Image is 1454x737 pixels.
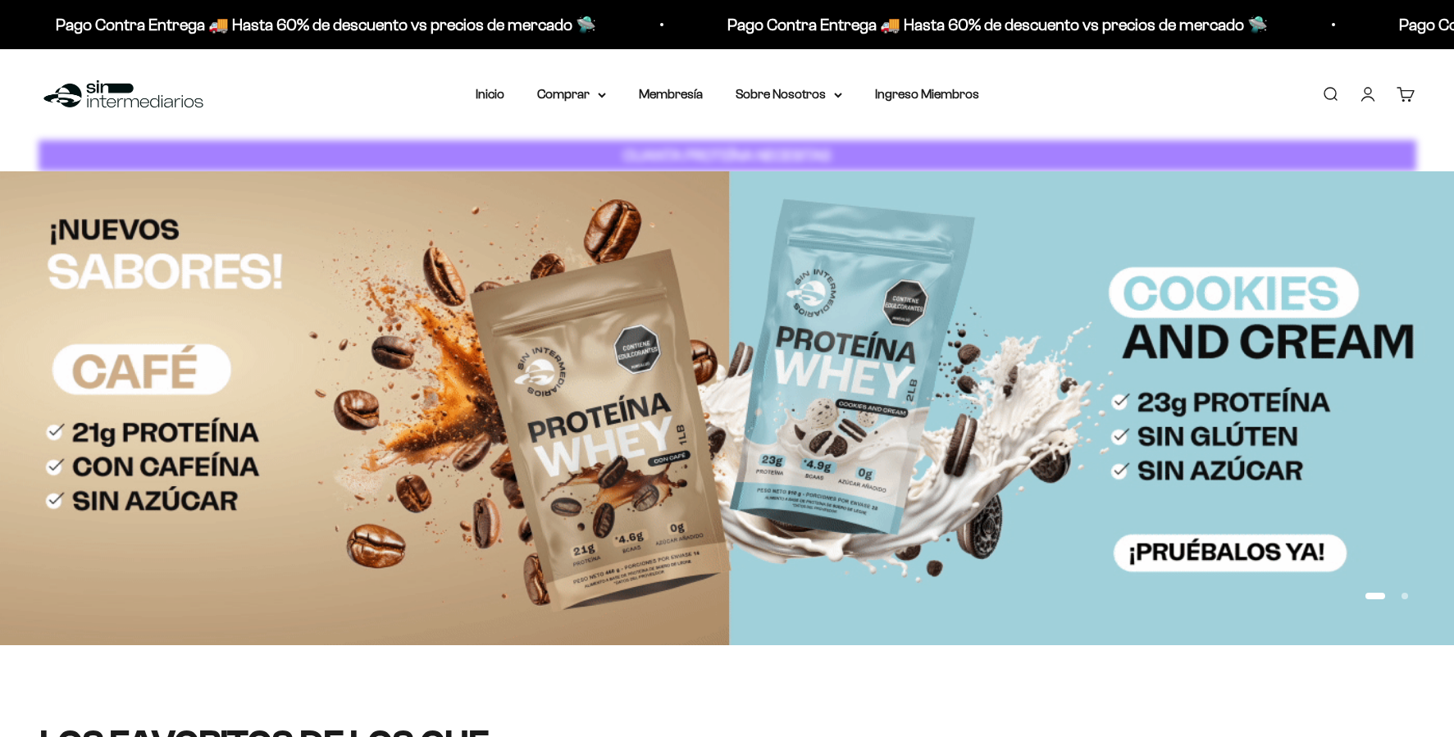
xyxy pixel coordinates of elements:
[726,11,1266,38] p: Pago Contra Entrega 🚚 Hasta 60% de descuento vs precios de mercado 🛸
[639,87,703,101] a: Membresía
[875,87,979,101] a: Ingreso Miembros
[537,84,606,105] summary: Comprar
[54,11,595,38] p: Pago Contra Entrega 🚚 Hasta 60% de descuento vs precios de mercado 🛸
[476,87,504,101] a: Inicio
[736,84,842,105] summary: Sobre Nosotros
[623,147,831,164] strong: CUANTA PROTEÍNA NECESITAS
